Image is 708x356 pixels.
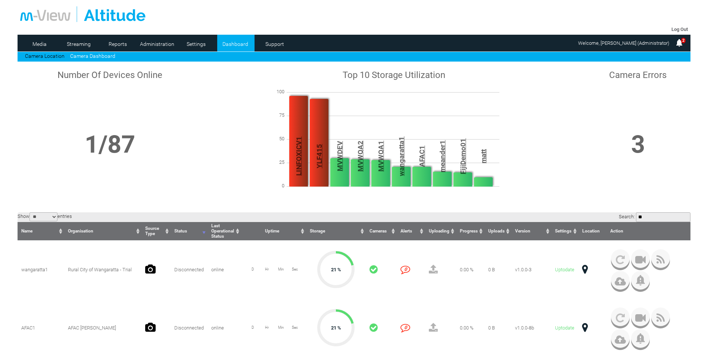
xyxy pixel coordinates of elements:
[376,110,385,203] span: MVWQA1
[458,110,467,203] span: FijiDemo01
[417,110,426,203] span: AFAC1
[636,333,645,344] img: bell_icon_gray.png
[18,222,64,240] th: Name : activate to sort column ascending
[588,70,687,80] h1: Camera Errors
[460,267,474,272] span: 0.00 %
[64,222,141,240] th: Organisation : activate to sort column ascending
[178,38,214,50] a: Settings
[619,214,690,219] label: Search:
[606,222,690,240] th: Action
[217,38,253,50] a: Dashboard
[456,222,484,240] th: Progress : activate to sort column ascending
[20,70,199,80] h1: Number Of Devices Online
[356,110,364,203] span: MVWQA2
[174,228,187,234] span: Status
[288,325,302,330] span: Sec
[21,267,48,272] span: wangaratta1
[429,228,449,234] span: Uploading
[555,267,574,272] span: Uptodate
[479,110,487,203] span: matt
[68,325,116,331] span: AFAC [PERSON_NAME]
[484,222,511,240] th: Uploads : activate to sort column ascending
[208,222,241,240] th: Last Operational Status : activate to sort column ascending
[555,228,571,234] span: Settings
[266,136,288,141] span: 50
[21,325,35,331] span: AFAC1
[460,228,478,234] span: Progress
[551,222,578,240] th: Settings : activate to sort column ascending
[578,40,669,46] span: Welcome, [PERSON_NAME] (Administrator)
[25,53,65,59] a: Camera Location
[211,223,234,239] span: Last Operational Status
[204,70,584,80] h1: Top 10 Storage Utilization
[636,212,690,222] input: Search:
[174,325,204,331] span: Disconnected
[306,222,366,240] th: Storage : activate to sort column ascending
[171,222,208,240] th: Status : activate to sort column ascending
[369,228,387,234] span: Cameras
[425,222,456,240] th: Uploading : activate to sort column ascending
[246,325,260,330] span: D
[139,38,175,50] a: Administration
[400,228,412,234] span: Alerts
[610,228,623,234] span: Action
[400,265,410,274] i: 0
[256,38,293,50] a: Support
[555,325,574,331] span: Uptodate
[60,38,97,50] a: Streaming
[488,228,505,234] span: Uploads
[335,110,344,203] span: MVWDEV
[20,130,199,159] h1: 1/87
[582,228,600,234] span: Location
[331,325,341,331] span: 21 %
[460,325,474,331] span: 0.00 %
[397,110,405,203] span: wangaratta1
[331,267,341,272] span: 21 %
[400,323,410,332] i: 0
[21,228,32,234] span: Name
[266,89,288,94] span: 100
[266,112,288,118] span: 75
[288,267,302,271] span: Sec
[681,38,686,43] span: 2
[21,38,57,50] a: Media
[294,110,303,203] span: LINFOXICV1
[29,212,57,221] select: Showentries
[484,240,511,299] td: 0 B
[515,228,530,234] span: Version
[588,130,687,159] h1: 3
[265,228,279,234] span: Uptime
[68,228,93,234] span: Organisation
[70,53,115,59] a: Camera Dashboard
[511,240,551,299] td: v1.0.0-3
[671,26,688,32] a: Log Out
[578,222,606,240] th: Location
[274,325,288,330] span: Min
[274,267,288,271] span: Min
[266,183,288,188] span: 0
[310,228,325,234] span: Storage
[511,222,551,240] th: Version : activate to sort column ascending
[675,38,684,47] img: bell25.png
[636,275,645,285] img: bell_icon_gray.png
[100,38,136,50] a: Reports
[397,222,425,240] th: Alerts : activate to sort column ascending
[68,267,132,272] span: Rural City of Wangaratta - Trial
[266,159,288,165] span: 25
[260,325,274,330] span: Hr
[208,240,241,299] td: online
[145,226,159,236] span: Source Type
[315,110,323,203] span: YLF415
[174,267,204,272] span: Disconnected
[141,222,171,240] th: Source Type : activate to sort column ascending
[260,267,274,271] span: Hr
[366,222,397,240] th: Cameras : activate to sort column ascending
[241,222,306,240] th: Uptime : activate to sort column ascending
[438,110,446,203] span: meander1
[246,267,260,271] span: D
[18,213,72,219] label: Show entries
